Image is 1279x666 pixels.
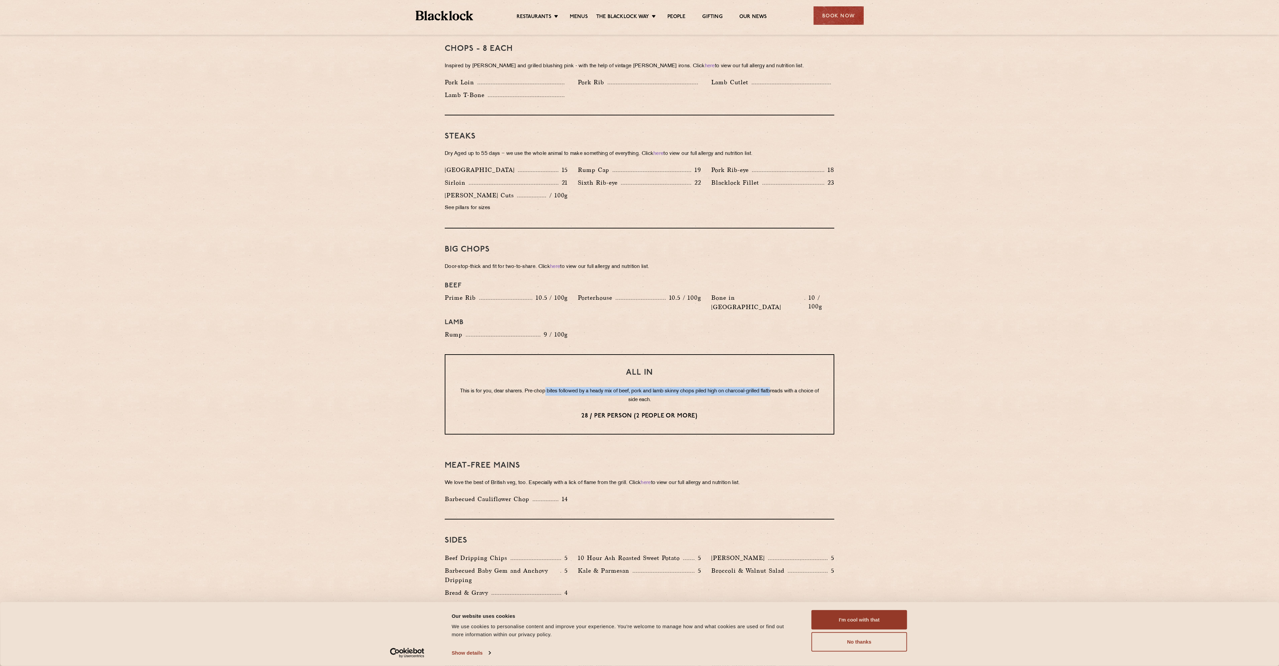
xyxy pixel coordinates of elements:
p: [PERSON_NAME] [711,553,768,563]
p: 5 [828,554,834,562]
a: Our News [739,14,767,21]
p: 14 [558,495,568,503]
p: See pillars for sizes [445,203,568,213]
div: Our website uses cookies [452,612,796,620]
a: People [667,14,685,21]
p: Rump Cap [578,165,613,175]
a: Menus [570,14,588,21]
p: Pork Loin [445,78,477,87]
a: here [550,264,560,269]
p: 4 [561,588,568,597]
p: Inspired by [PERSON_NAME] and grilled blushing pink - with the help of vintage [PERSON_NAME] iron... [445,62,834,71]
h4: Lamb [445,318,834,326]
p: Sixth Rib-eye [578,178,621,187]
p: Pork Rib-eye [711,165,752,175]
p: We love the best of British veg, too. Especially with a lick of flame from the grill. Click to vi... [445,478,834,488]
p: This is for you, dear sharers. Pre-chop bites followed by a heady mix of beef, pork and lamb skin... [459,387,820,404]
img: BL_Textured_Logo-footer-cropped.svg [416,11,473,20]
p: 10 Hour Ash Roasted Sweet Potato [578,553,683,563]
a: here [641,480,651,485]
p: 5 [695,554,701,562]
p: 21 [558,178,568,187]
p: Lamb T-Bone [445,90,488,100]
p: Rump [445,330,466,339]
a: Usercentrics Cookiebot - opens in a new window [378,648,436,658]
div: Book Now [814,6,864,25]
a: Restaurants [517,14,551,21]
p: [GEOGRAPHIC_DATA] [445,165,518,175]
h3: Sides [445,536,834,545]
p: 28 / per person (2 people or more) [459,412,820,420]
p: Porterhouse [578,293,616,302]
a: Gifting [702,14,722,21]
p: 10.5 / 100g [532,293,568,302]
p: 5 [561,566,568,575]
p: 22 [691,178,701,187]
p: 19 [691,166,701,174]
p: Broccoli & Walnut Salad [711,566,788,575]
p: 23 [824,178,834,187]
p: Barbecued Baby Gem and Anchovy Dripping [445,566,560,585]
p: Kale & Parmesan [578,566,633,575]
p: Prime Rib [445,293,479,302]
p: Bread & Gravy [445,588,492,597]
p: 5 [695,566,701,575]
p: 18 [824,166,834,174]
p: Pork Rib [578,78,608,87]
p: 15 [558,166,568,174]
p: Sirloin [445,178,469,187]
p: Door-stop-thick and fit for two-to-share. Click to view our full allergy and nutrition list. [445,262,834,272]
h3: Steaks [445,132,834,141]
h4: Beef [445,282,834,290]
p: [PERSON_NAME] Cuts [445,191,517,200]
p: Dry Aged up to 55 days − we use the whole animal to make something of everything. Click to view o... [445,149,834,159]
p: / 100g [546,191,568,200]
p: Blacklock Fillet [711,178,762,187]
button: I'm cool with that [812,610,907,630]
p: 10.5 / 100g [666,293,701,302]
a: Show details [452,648,491,658]
p: 9 / 100g [540,330,568,339]
p: 5 [561,554,568,562]
p: Beef Dripping Chips [445,553,511,563]
a: here [653,151,663,156]
h3: Big Chops [445,245,834,254]
a: The Blacklock Way [596,14,649,21]
p: 5 [828,566,834,575]
p: Barbecued Cauliflower Chop [445,494,533,504]
p: 10 / 100g [805,293,834,311]
p: Lamb Cutlet [711,78,752,87]
h3: All In [459,368,820,377]
h3: Meat-Free mains [445,461,834,470]
h3: Chops - 8 each [445,44,834,53]
button: No thanks [812,632,907,652]
div: We use cookies to personalise content and improve your experience. You're welcome to manage how a... [452,623,796,639]
p: Bone in [GEOGRAPHIC_DATA] [711,293,805,312]
a: here [705,64,715,69]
